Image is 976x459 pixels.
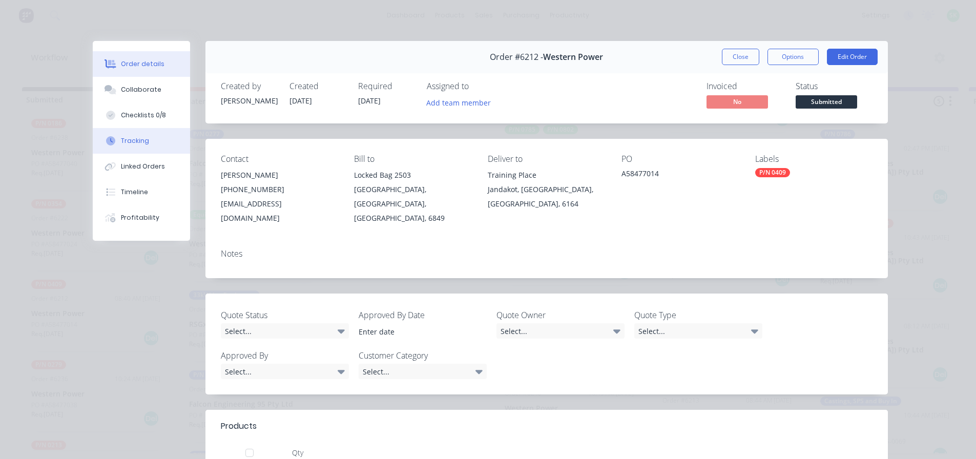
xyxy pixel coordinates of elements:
label: Approved By [221,349,349,362]
button: Collaborate [93,77,190,102]
label: Quote Type [634,309,762,321]
div: Required [358,81,414,91]
div: Timeline [121,187,148,197]
button: Order details [93,51,190,77]
div: [EMAIL_ADDRESS][DOMAIN_NAME] [221,197,338,225]
div: Select... [221,323,349,339]
div: Select... [221,364,349,379]
div: Assigned to [427,81,529,91]
span: Submitted [796,95,857,108]
div: Invoiced [707,81,783,91]
button: Tracking [93,128,190,154]
div: Bill to [354,154,471,164]
div: Deliver to [488,154,605,164]
span: [DATE] [289,96,312,106]
button: Timeline [93,179,190,205]
div: Training PlaceJandakot, [GEOGRAPHIC_DATA], [GEOGRAPHIC_DATA], 6164 [488,168,605,211]
div: Profitability [121,213,159,222]
button: Add team member [427,95,496,109]
div: Labels [755,154,873,164]
div: A58477014 [621,168,739,182]
label: Approved By Date [359,309,487,321]
div: P/N 0409 [755,168,790,177]
div: Created by [221,81,277,91]
div: Training Place [488,168,605,182]
label: Quote Status [221,309,349,321]
div: Linked Orders [121,162,165,171]
div: [PERSON_NAME] [221,95,277,106]
div: Products [221,420,257,432]
div: Locked Bag 2503 [354,168,471,182]
div: Locked Bag 2503[GEOGRAPHIC_DATA], [GEOGRAPHIC_DATA], [GEOGRAPHIC_DATA], 6849 [354,168,471,225]
label: Customer Category [359,349,487,362]
button: Options [767,49,819,65]
div: Select... [634,323,762,339]
button: Edit Order [827,49,878,65]
div: Jandakot, [GEOGRAPHIC_DATA], [GEOGRAPHIC_DATA], 6164 [488,182,605,211]
div: Order details [121,59,164,69]
div: Select... [359,364,487,379]
div: Select... [496,323,625,339]
div: [PHONE_NUMBER] [221,182,338,197]
div: Notes [221,249,873,259]
div: PO [621,154,739,164]
button: Add team member [421,95,496,109]
div: Checklists 0/8 [121,111,166,120]
button: Close [722,49,759,65]
span: [DATE] [358,96,381,106]
button: Linked Orders [93,154,190,179]
span: No [707,95,768,108]
button: Profitability [93,205,190,231]
button: Submitted [796,95,857,111]
span: Order #6212 - [490,52,543,62]
div: Collaborate [121,85,161,94]
div: Status [796,81,873,91]
div: Contact [221,154,338,164]
div: [GEOGRAPHIC_DATA], [GEOGRAPHIC_DATA], [GEOGRAPHIC_DATA], 6849 [354,182,471,225]
button: Checklists 0/8 [93,102,190,128]
input: Enter date [351,324,479,339]
div: Tracking [121,136,149,145]
div: Created [289,81,346,91]
span: Western Power [543,52,603,62]
div: [PERSON_NAME][PHONE_NUMBER][EMAIL_ADDRESS][DOMAIN_NAME] [221,168,338,225]
div: [PERSON_NAME] [221,168,338,182]
label: Quote Owner [496,309,625,321]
